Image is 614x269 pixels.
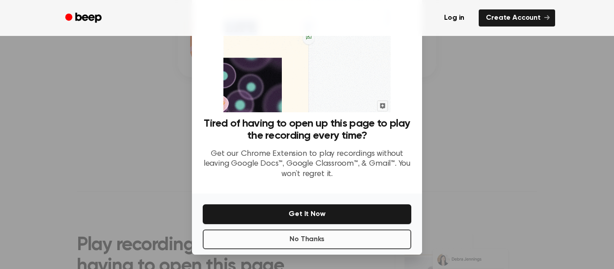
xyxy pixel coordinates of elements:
[203,204,411,224] button: Get It Now
[479,9,555,26] a: Create Account
[203,149,411,180] p: Get our Chrome Extension to play recordings without leaving Google Docs™, Google Classroom™, & Gm...
[203,229,411,249] button: No Thanks
[203,118,411,142] h3: Tired of having to open up this page to play the recording every time?
[435,8,473,28] a: Log in
[59,9,110,27] a: Beep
